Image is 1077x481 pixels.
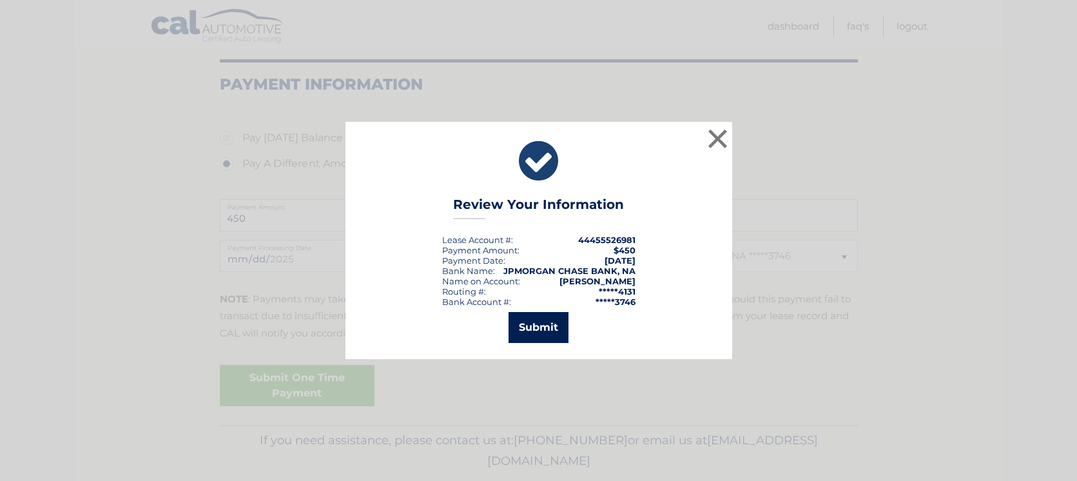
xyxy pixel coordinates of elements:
[578,235,636,245] strong: 44455526981
[605,255,636,266] span: [DATE]
[442,276,520,286] div: Name on Account:
[442,255,503,266] span: Payment Date
[442,286,486,297] div: Routing #:
[509,312,568,343] button: Submit
[442,266,495,276] div: Bank Name:
[442,297,511,307] div: Bank Account #:
[705,126,731,152] button: ×
[614,245,636,255] span: $450
[503,266,636,276] strong: JPMORGAN CHASE BANK, NA
[453,197,624,219] h3: Review Your Information
[442,255,505,266] div: :
[559,276,636,286] strong: [PERSON_NAME]
[442,235,513,245] div: Lease Account #:
[442,245,519,255] div: Payment Amount:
